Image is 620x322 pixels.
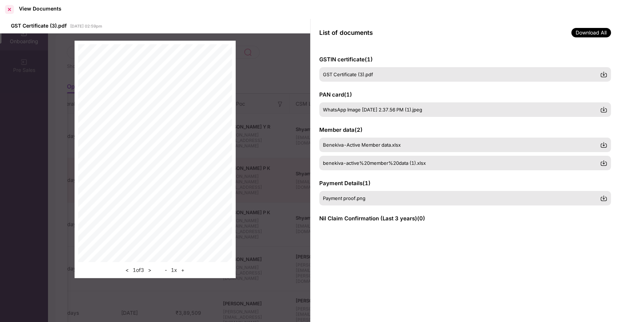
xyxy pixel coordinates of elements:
[323,107,422,113] span: WhatsApp Image [DATE] 2.37.56 PM (1).jpeg
[11,23,67,29] span: GST Certificate (3).pdf
[323,195,365,201] span: Payment proof.png
[70,24,102,29] span: [DATE] 02:59pm
[319,126,363,133] span: Member data ( 2 )
[323,142,401,148] span: Benekiva-Active Member data.xlsx
[571,28,611,37] span: Download All
[319,180,371,187] span: Payment Details ( 1 )
[319,91,352,98] span: PAN card ( 1 )
[600,141,607,148] img: svg+xml;base64,PHN2ZyBpZD0iRG93bmxvYWQtMzJ4MzIiIHhtbG5zPSJodHRwOi8vd3d3LnczLm9yZy8yMDAwL3N2ZyIgd2...
[319,215,425,222] span: Nil Claim Confirmation (Last 3 years) ( 0 )
[163,266,169,274] button: -
[19,5,61,12] div: View Documents
[319,29,373,36] span: List of documents
[600,195,607,202] img: svg+xml;base64,PHN2ZyBpZD0iRG93bmxvYWQtMzJ4MzIiIHhtbG5zPSJodHRwOi8vd3d3LnczLm9yZy8yMDAwL3N2ZyIgd2...
[600,159,607,167] img: svg+xml;base64,PHN2ZyBpZD0iRG93bmxvYWQtMzJ4MzIiIHhtbG5zPSJodHRwOi8vd3d3LnczLm9yZy8yMDAwL3N2ZyIgd2...
[146,266,153,274] button: >
[323,160,426,166] span: benekiva-active%20member%20data (1).xlsx
[163,266,187,274] div: 1 x
[179,266,187,274] button: +
[123,266,153,274] div: 1 of 3
[600,71,607,78] img: svg+xml;base64,PHN2ZyBpZD0iRG93bmxvYWQtMzJ4MzIiIHhtbG5zPSJodHRwOi8vd3d3LnczLm9yZy8yMDAwL3N2ZyIgd2...
[123,266,131,274] button: <
[600,106,607,113] img: svg+xml;base64,PHN2ZyBpZD0iRG93bmxvYWQtMzJ4MzIiIHhtbG5zPSJodHRwOi8vd3d3LnczLm9yZy8yMDAwL3N2ZyIgd2...
[319,56,373,63] span: GSTIN certificate ( 1 )
[323,72,373,77] span: GST Certificate (3).pdf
